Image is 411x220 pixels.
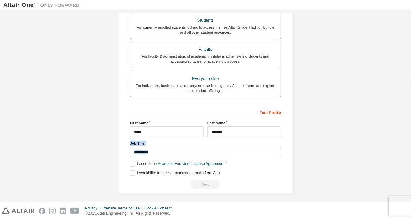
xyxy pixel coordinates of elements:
[70,208,79,214] img: youtube.svg
[102,206,144,211] div: Website Terms of Use
[134,16,277,25] div: Students
[130,161,224,167] label: I accept the
[130,107,281,117] div: Your Profile
[85,206,102,211] div: Privacy
[2,208,35,214] img: altair_logo.svg
[134,74,277,83] div: Everyone else
[158,161,224,166] a: Academic End-User License Agreement
[134,45,277,54] div: Faculty
[134,54,277,64] div: For faculty & administrators of academic institutions administering students and accessing softwa...
[60,208,66,214] img: linkedin.svg
[207,120,281,125] label: Last Name
[144,206,175,211] div: Cookie Consent
[130,120,204,125] label: First Name
[134,83,277,93] div: For individuals, businesses and everyone else looking to try Altair software and explore our prod...
[130,180,281,189] div: Read and acccept EULA to continue
[49,208,56,214] img: instagram.svg
[85,211,176,216] p: © 2025 Altair Engineering, Inc. All Rights Reserved.
[130,141,281,146] label: Job Title
[134,25,277,35] div: For currently enrolled students looking to access the free Altair Student Edition bundle and all ...
[130,170,222,176] label: I would like to receive marketing emails from Altair
[3,2,83,8] img: Altair One
[39,208,45,214] img: facebook.svg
